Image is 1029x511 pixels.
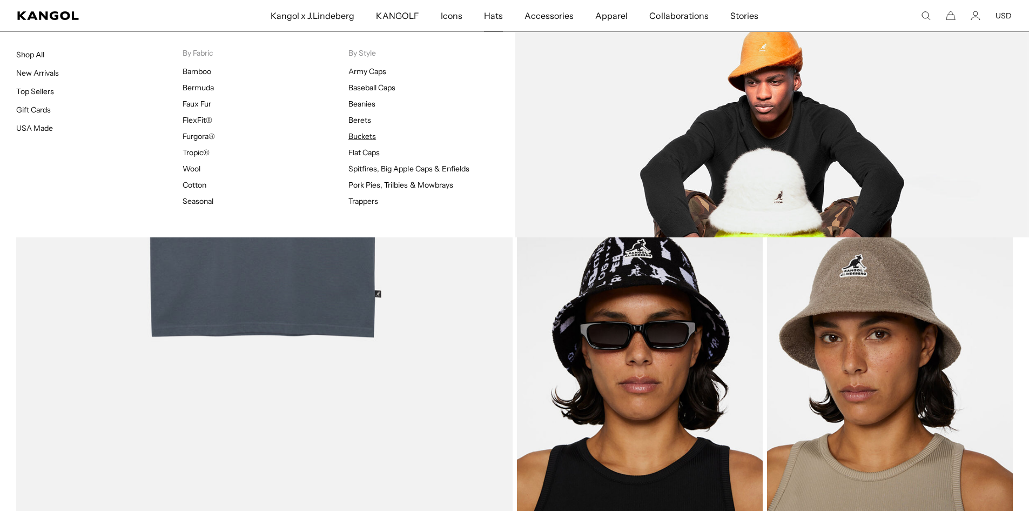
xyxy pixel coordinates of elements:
a: New Arrivals [16,68,59,78]
a: Berets [348,115,371,125]
p: By Style [348,48,515,58]
button: USD [996,11,1012,21]
a: Gift Cards [16,105,51,115]
a: Baseball Caps [348,83,395,92]
a: Seasonal [183,196,213,206]
a: Pork Pies, Trilbies & Mowbrays [348,180,453,190]
a: Cotton [183,180,206,190]
a: Furgora® [183,131,215,141]
button: Cart [946,11,956,21]
a: FlexFit® [183,115,212,125]
a: Buckets [348,131,376,141]
a: Flat Caps [348,148,380,157]
a: Bermuda [183,83,214,92]
a: Kangol [17,11,179,20]
a: Account [971,11,980,21]
a: Bamboo [183,67,211,76]
summary: Search here [921,11,931,21]
a: USA Made [16,123,53,133]
a: Shop All [16,50,44,59]
p: By Fabric [183,48,349,58]
a: Faux Fur [183,99,211,109]
a: Army Caps [348,67,386,76]
a: Spitfires, Big Apple Caps & Enfields [348,164,469,174]
a: Tropic® [183,148,210,157]
a: Beanies [348,99,375,109]
a: Top Sellers [16,87,54,96]
a: Wool [183,164,200,174]
a: Trappers [348,196,378,206]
